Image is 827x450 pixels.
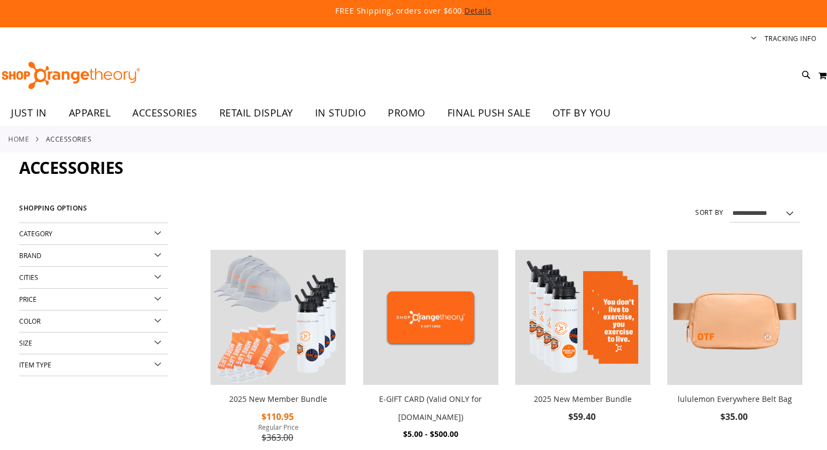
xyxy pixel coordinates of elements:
[69,101,111,125] span: APPAREL
[379,394,482,422] a: E-GIFT CARD (Valid ONLY for [DOMAIN_NAME])
[678,394,792,404] a: lululemon Everywhere Belt Bag
[19,338,32,347] span: Size
[19,317,40,325] span: Color
[219,101,293,125] span: RETAIL DISPLAY
[315,101,366,125] span: IN STUDIO
[211,250,346,385] img: 2025 New Member Bundle
[304,101,377,126] a: IN STUDIO
[568,411,597,423] span: $59.40
[121,101,208,125] a: ACCESSORIES
[363,250,498,385] img: E-GIFT CARD (Valid ONLY for ShopOrangetheory.com)
[751,34,756,44] button: Account menu
[11,101,47,125] span: JUST IN
[229,394,327,404] a: 2025 New Member Bundle
[19,267,168,289] div: Cities
[85,5,742,16] p: FREE Shipping, orders over $600.
[19,223,168,245] div: Category
[19,332,168,354] div: Size
[363,250,498,387] a: E-GIFT CARD (Valid ONLY for ShopOrangetheory.com)
[19,295,37,303] span: Price
[208,101,304,126] a: RETAIL DISPLAY
[46,134,92,144] strong: ACCESSORIES
[534,394,632,404] a: 2025 New Member Bundle
[132,101,197,125] span: ACCESSORIES
[695,208,724,217] label: Sort By
[388,101,426,125] span: PROMO
[261,411,295,423] span: $110.95
[765,34,817,43] a: Tracking Info
[720,411,749,423] span: $35.00
[436,101,542,126] a: FINAL PUSH SALE
[19,200,168,223] strong: Shopping Options
[19,251,42,260] span: Brand
[211,250,346,387] a: 2025 New Member Bundle
[211,423,346,431] span: Regular Price
[541,101,621,126] a: OTF BY YOU
[19,289,168,311] div: Price
[552,101,610,125] span: OTF BY YOU
[261,431,295,443] span: $363.00
[8,134,29,144] a: Home
[19,229,53,238] span: Category
[19,360,51,369] span: Item Type
[58,101,122,126] a: APPAREL
[447,101,531,125] span: FINAL PUSH SALE
[19,311,168,332] div: Color
[667,250,802,387] a: lululemon Everywhere Belt Bag
[19,273,38,282] span: Cities
[19,354,168,376] div: Item Type
[667,250,802,385] img: lululemon Everywhere Belt Bag
[403,429,458,439] span: $5.00 - $500.00
[19,245,168,267] div: Brand
[515,250,650,385] img: 2025 New Member Bundle
[464,5,492,16] a: Details
[377,101,436,126] a: PROMO
[515,250,650,387] a: 2025 New Member Bundle
[19,156,124,179] span: ACCESSORIES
